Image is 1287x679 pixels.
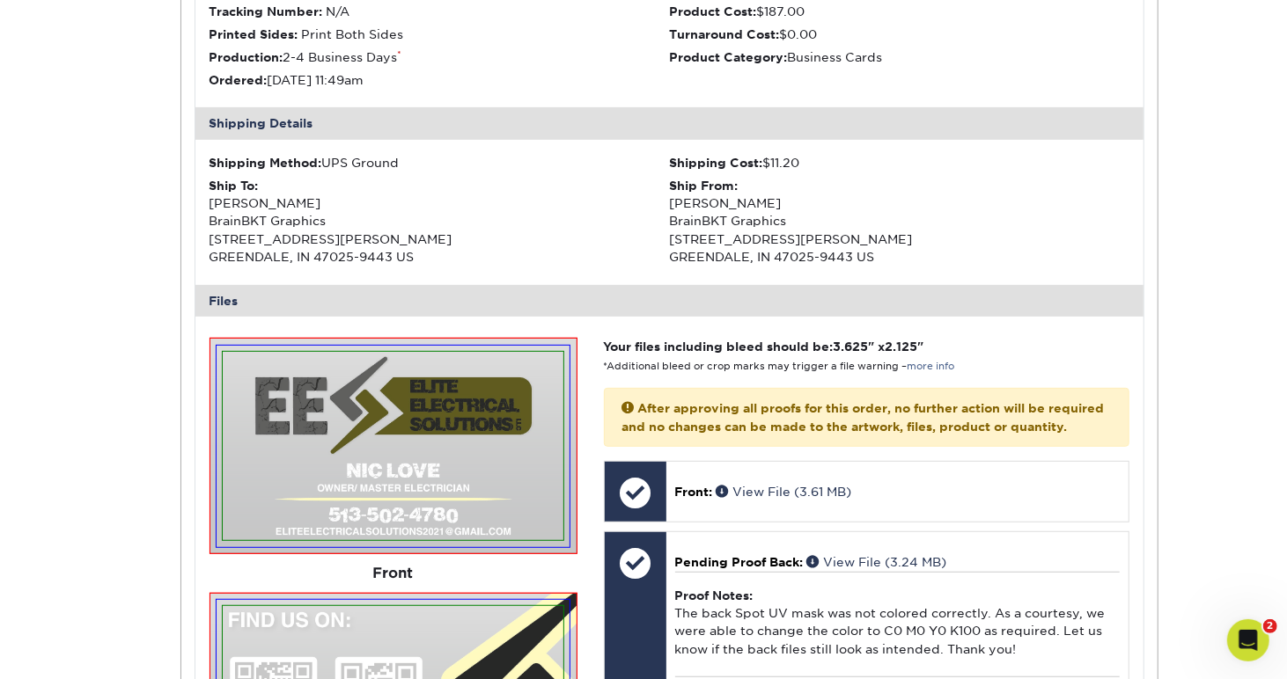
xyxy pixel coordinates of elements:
a: more info [908,361,955,372]
strong: Proof Notes: [675,588,754,602]
span: 2.125 [886,339,918,354]
strong: Shipping Method: [210,156,322,170]
li: $0.00 [669,26,1129,43]
li: [DATE] 11:49am [210,71,670,89]
strong: After approving all proofs for this order, no further action will be required and no changes can ... [622,401,1105,433]
strong: Printed Sides: [210,27,298,41]
div: Files [195,285,1144,317]
strong: Ship From: [669,179,738,193]
strong: Product Cost: [669,4,756,18]
div: UPS Ground [210,154,670,172]
li: 2-4 Business Days [210,48,670,66]
iframe: Intercom live chat [1227,619,1269,661]
small: *Additional bleed or crop marks may trigger a file warning – [604,361,955,372]
strong: Shipping Cost: [669,156,762,170]
div: [PERSON_NAME] BrainBKT Graphics [STREET_ADDRESS][PERSON_NAME] GREENDALE, IN 47025-9443 US [210,177,670,266]
div: [PERSON_NAME] BrainBKT Graphics [STREET_ADDRESS][PERSON_NAME] GREENDALE, IN 47025-9443 US [669,177,1129,266]
strong: Tracking Number: [210,4,323,18]
span: 3.625 [834,339,869,354]
div: Shipping Details [195,107,1144,139]
span: Print Both Sides [302,27,404,41]
strong: Ship To: [210,179,259,193]
li: $187.00 [669,3,1129,20]
strong: Product Category: [669,50,787,64]
a: View File (3.24 MB) [807,555,947,569]
strong: Production: [210,50,283,64]
div: Front [210,554,577,593]
div: $11.20 [669,154,1129,172]
strong: Turnaround Cost: [669,27,779,41]
span: Pending Proof Back: [675,555,804,569]
a: View File (3.61 MB) [717,485,852,499]
li: Business Cards [669,48,1129,66]
strong: Ordered: [210,73,268,87]
div: The back Spot UV mask was not colored correctly. As a courtesy, we were able to change the color ... [675,572,1120,676]
span: N/A [327,4,350,18]
strong: Your files including bleed should be: " x " [604,339,924,354]
span: 2 [1263,619,1277,633]
span: Front: [675,485,713,499]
